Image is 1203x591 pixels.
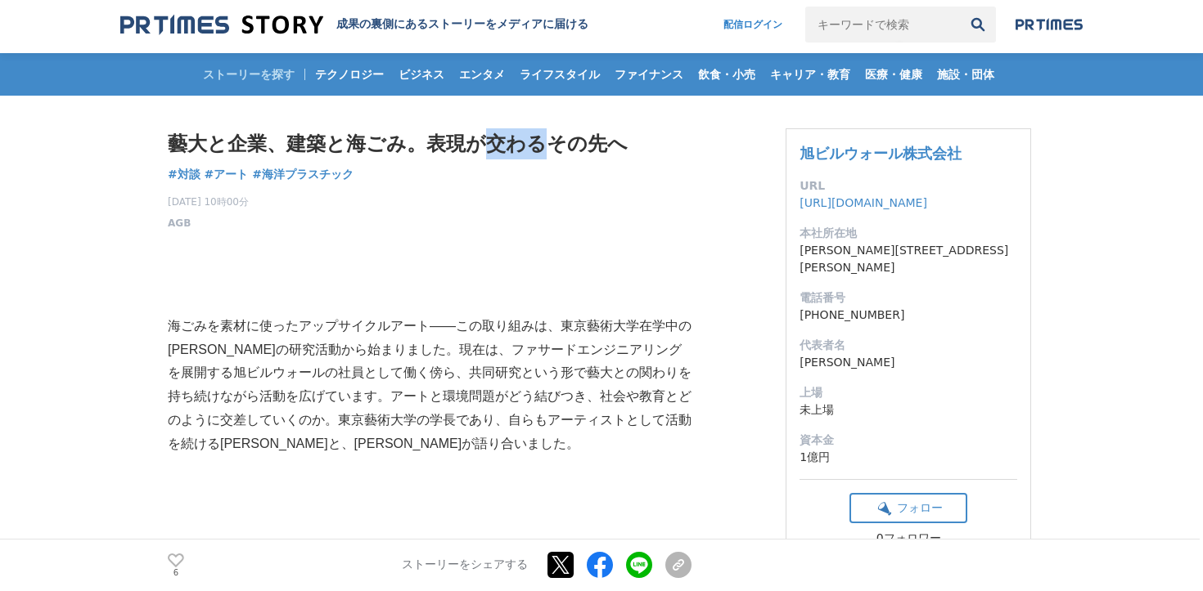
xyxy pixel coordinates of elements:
img: prtimes [1016,18,1083,31]
a: 飲食・小売 [692,53,762,96]
span: 飲食・小売 [692,67,762,82]
a: ビジネス [392,53,451,96]
a: 配信ログイン [707,7,799,43]
dt: 代表者名 [800,337,1017,354]
a: 旭ビルウォール株式会社 [800,145,962,162]
dt: 電話番号 [800,289,1017,307]
dt: 本社所在地 [800,225,1017,242]
a: ファイナンス [608,53,690,96]
span: ビジネス [392,67,451,82]
p: ストーリーをシェアする [402,558,528,573]
dt: URL [800,177,1017,195]
dt: 資本金 [800,432,1017,449]
dd: [PHONE_NUMBER] [800,307,1017,324]
a: [URL][DOMAIN_NAME] [800,196,927,209]
a: テクノロジー [309,53,390,96]
dd: [PERSON_NAME][STREET_ADDRESS][PERSON_NAME] [800,242,1017,276]
a: AGB [168,216,191,231]
a: ライフスタイル [513,53,606,96]
span: [DATE] 10時00分 [168,195,249,209]
input: キーワードで検索 [805,7,960,43]
a: #海洋プラスチック [252,166,354,183]
h1: 藝大と企業、建築と海ごみ。表現が交わるその先へ [168,128,692,159]
button: フォロー [849,493,967,523]
span: #海洋プラスチック [252,167,354,181]
p: 6 [168,569,184,577]
span: #対談 [168,167,200,181]
p: 海ごみを素材に使ったアップサイクルアート——この取り組みは、東京藝術大学在学中の[PERSON_NAME]の研究活動から始まりました。現在は、ファサードエンジニアリングを展開する旭ビルウォールの... [168,315,692,456]
h2: 成果の裏側にあるストーリーをメディアに届ける [336,17,588,32]
span: エンタメ [453,67,511,82]
div: 0フォロワー [849,531,967,546]
a: キャリア・教育 [764,53,857,96]
span: 医療・健康 [858,67,929,82]
span: テクノロジー [309,67,390,82]
span: ライフスタイル [513,67,606,82]
span: 施設・団体 [930,67,1001,82]
dd: 未上場 [800,401,1017,419]
a: #対談 [168,166,200,183]
dd: [PERSON_NAME] [800,354,1017,371]
button: 検索 [960,7,996,43]
img: 成果の裏側にあるストーリーをメディアに届ける [120,14,323,36]
dd: 1億円 [800,449,1017,466]
a: エンタメ [453,53,511,96]
a: 医療・健康 [858,53,929,96]
span: ファイナンス [608,67,690,82]
span: #アート [205,167,249,181]
a: 施設・団体 [930,53,1001,96]
a: #アート [205,166,249,183]
span: キャリア・教育 [764,67,857,82]
a: 成果の裏側にあるストーリーをメディアに届ける 成果の裏側にあるストーリーをメディアに届ける [120,14,588,36]
dt: 上場 [800,384,1017,401]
